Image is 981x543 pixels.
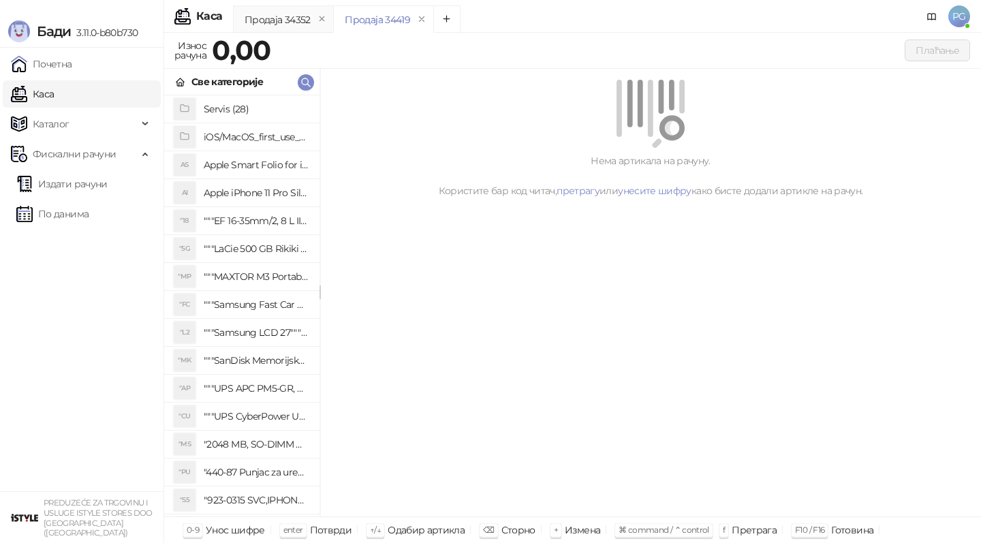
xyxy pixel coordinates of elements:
h4: """EF 16-35mm/2, 8 L III USM""" [204,210,309,232]
h4: Apple iPhone 11 Pro Silicone Case - Black [204,182,309,204]
h4: "923-0315 SVC,IPHONE 5/5S BATTERY REMOVAL TRAY Držač za iPhone sa kojim se otvara display [204,489,309,511]
h4: "440-87 Punjac za uredjaje sa micro USB portom 4/1, Stand." [204,461,309,483]
div: Каса [196,11,222,22]
h4: """Samsung LCD 27"""" C27F390FHUXEN""" [204,322,309,343]
div: Све категорије [191,74,263,89]
span: ⌘ command / ⌃ control [619,525,709,535]
h4: """UPS APC PM5-GR, Essential Surge Arrest,5 utic_nica""" [204,377,309,399]
h4: "2048 MB, SO-DIMM DDRII, 667 MHz, Napajanje 1,8 0,1 V, Latencija CL5" [204,433,309,455]
div: "MK [174,350,196,371]
div: grid [164,95,320,516]
strong: 0,00 [212,33,270,67]
div: Потврди [310,521,352,539]
h4: """UPS CyberPower UT650EG, 650VA/360W , line-int., s_uko, desktop""" [204,405,309,427]
div: Сторно [501,521,535,539]
span: enter [283,525,303,535]
a: Почетна [11,50,72,78]
button: Плаћање [905,40,970,61]
div: AI [174,182,196,204]
a: Каса [11,80,54,108]
a: По данима [16,200,89,228]
span: 0-9 [187,525,199,535]
h4: Servis (28) [204,98,309,120]
a: Документација [921,5,943,27]
div: "MS [174,433,196,455]
h4: """LaCie 500 GB Rikiki USB 3.0 / Ultra Compact & Resistant aluminum / USB 3.0 / 2.5""""""" [204,238,309,260]
div: Продаја 34352 [245,12,311,27]
div: "5G [174,238,196,260]
small: PREDUZEĆE ZA TRGOVINU I USLUGE ISTYLE STORES DOO [GEOGRAPHIC_DATA] ([GEOGRAPHIC_DATA]) [44,498,153,538]
h4: Apple Smart Folio for iPad mini (A17 Pro) - Sage [204,154,309,176]
span: Каталог [33,110,69,138]
div: Измена [565,521,600,539]
span: 3.11.0-b80b730 [71,27,138,39]
div: "AP [174,377,196,399]
div: "L2 [174,322,196,343]
div: Нема артикала на рачуну. Користите бар код читач, или како бисте додали артикле на рачун. [337,153,965,198]
div: Унос шифре [206,521,265,539]
div: Претрага [732,521,777,539]
button: remove [413,14,431,25]
h4: """MAXTOR M3 Portable 2TB 2.5"""" crni eksterni hard disk HX-M201TCB/GM""" [204,266,309,288]
div: "PU [174,461,196,483]
img: 64x64-companyLogo-77b92cf4-9946-4f36-9751-bf7bb5fd2c7d.png [11,504,38,531]
div: AS [174,154,196,176]
a: унесите шифру [618,185,691,197]
span: f [723,525,725,535]
div: "18 [174,210,196,232]
span: Фискални рачуни [33,140,116,168]
h4: """Samsung Fast Car Charge Adapter, brzi auto punja_, boja crna""" [204,294,309,315]
a: претрагу [557,185,599,197]
div: Износ рачуна [172,37,209,64]
div: "FC [174,294,196,315]
div: Одабир артикла [388,521,465,539]
a: Издати рачуни [16,170,108,198]
div: Продаја 34419 [345,12,410,27]
div: "MP [174,266,196,288]
span: ⌫ [483,525,494,535]
span: F10 / F16 [795,525,824,535]
div: "S5 [174,489,196,511]
h4: """SanDisk Memorijska kartica 256GB microSDXC sa SD adapterom SDSQXA1-256G-GN6MA - Extreme PLUS, ... [204,350,309,371]
span: PG [948,5,970,27]
div: "CU [174,405,196,427]
img: Logo [8,20,30,42]
button: Add tab [433,5,461,33]
button: remove [313,14,331,25]
span: Бади [37,23,71,40]
span: + [554,525,558,535]
span: ↑/↓ [370,525,381,535]
div: Готовина [831,521,873,539]
h4: iOS/MacOS_first_use_assistance (4) [204,126,309,148]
